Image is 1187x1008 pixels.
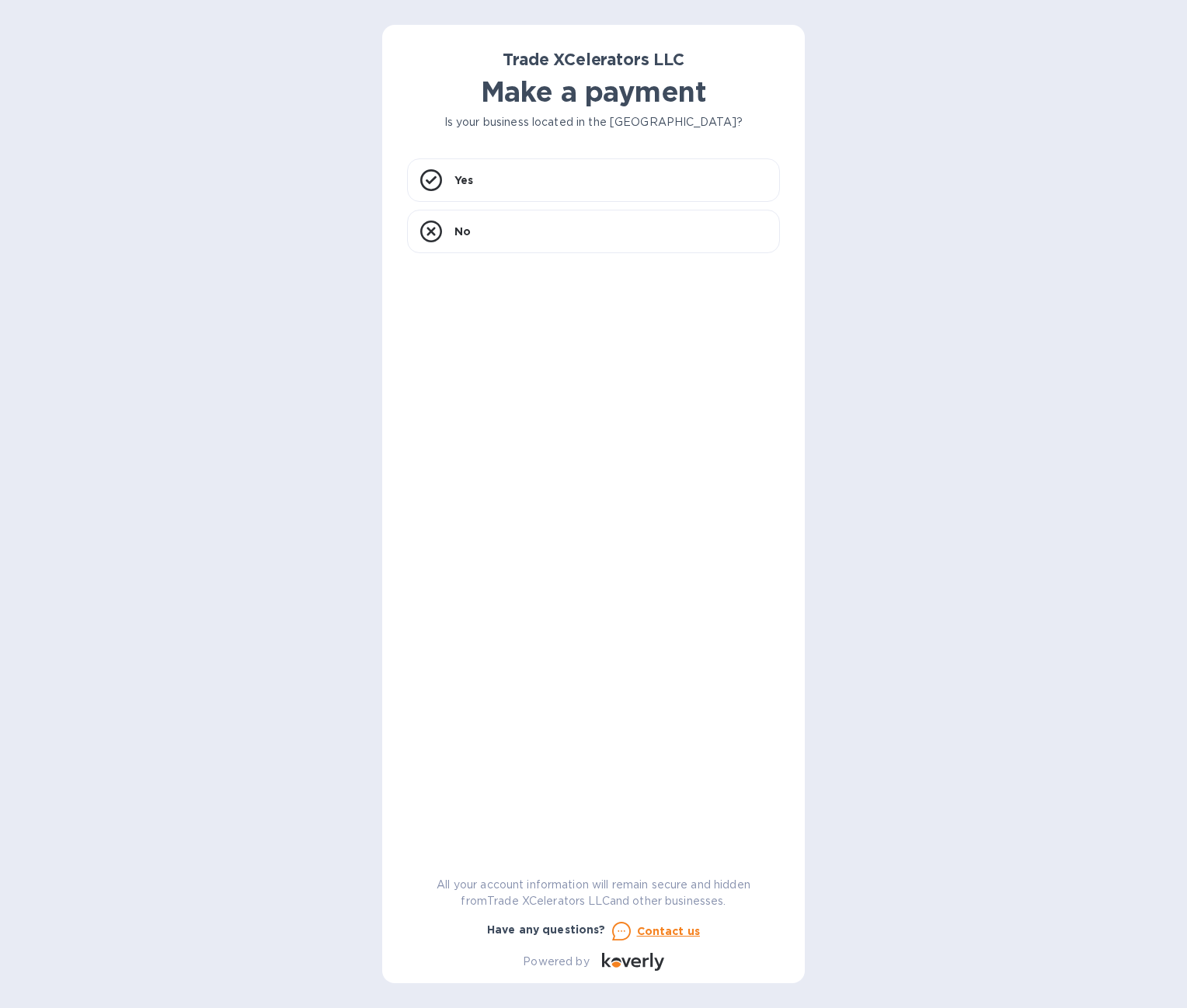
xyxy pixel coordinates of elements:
p: No [454,224,471,239]
b: Have any questions? [487,923,606,936]
p: Is your business located in the [GEOGRAPHIC_DATA]? [407,114,780,130]
p: Powered by [523,954,589,970]
p: Yes [454,172,473,188]
h1: Make a payment [407,75,780,108]
b: Trade XCelerators LLC [503,50,684,69]
p: All your account information will remain secure and hidden from Trade XCelerators LLC and other b... [407,877,780,909]
u: Contact us [637,925,701,937]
